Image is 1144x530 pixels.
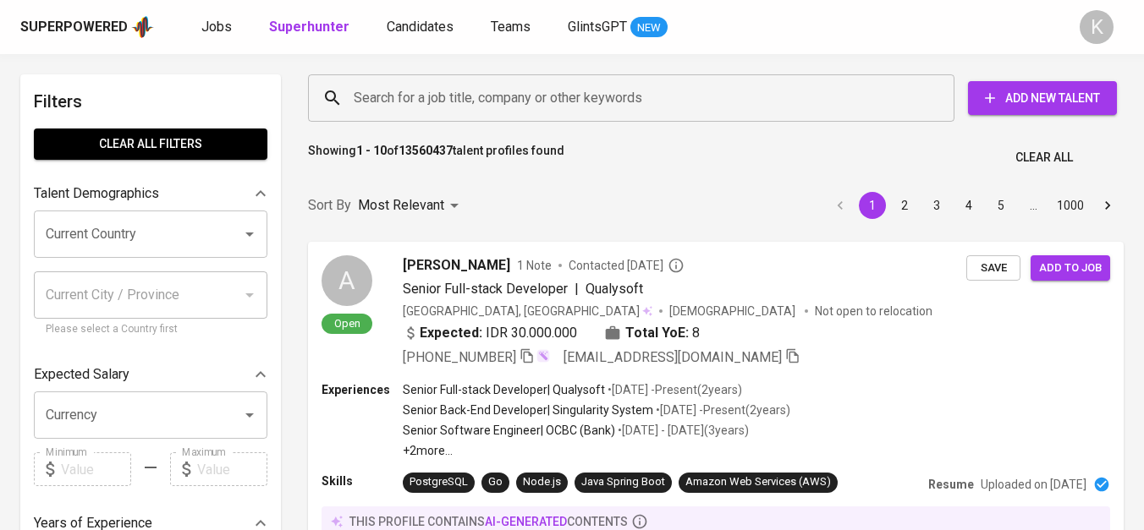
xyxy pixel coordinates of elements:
span: GlintsGPT [568,19,627,35]
span: 1 Note [517,257,552,274]
p: Skills [322,473,403,489]
button: Save [966,255,1020,281]
div: Expected Salary [34,358,267,391]
p: Showing of talent profiles found [308,142,564,173]
span: Senior Full-stack Developer [403,281,568,297]
button: page 1 [859,192,886,219]
button: Go to page 2 [891,192,918,219]
p: Please select a Country first [46,321,256,338]
input: Value [197,452,267,486]
img: app logo [131,14,154,40]
p: Uploaded on [DATE] [981,476,1086,493]
span: Clear All [1015,147,1073,168]
button: Go to page 5 [987,192,1015,219]
span: Jobs [201,19,232,35]
a: Candidates [387,17,457,38]
a: Superhunter [269,17,353,38]
span: Clear All filters [47,134,254,155]
div: K [1080,10,1114,44]
div: Amazon Web Services (AWS) [685,474,831,490]
svg: By Batam recruiter [668,257,685,274]
div: Superpowered [20,18,128,37]
p: • [DATE] - Present ( 2 years ) [605,381,742,398]
b: Expected: [420,323,482,343]
p: Senior Software Engineer | OCBC (Bank) [403,422,615,439]
span: AI-generated [485,515,567,528]
button: Add New Talent [968,81,1117,115]
button: Add to job [1031,255,1110,281]
span: NEW [630,19,668,36]
button: Open [238,403,261,427]
nav: pagination navigation [824,192,1124,219]
h6: Filters [34,88,267,115]
input: Value [61,452,131,486]
span: Open [327,316,367,331]
div: PostgreSQL [410,474,468,490]
span: | [575,279,579,299]
span: 8 [692,323,700,343]
b: Superhunter [269,19,349,35]
span: Teams [491,19,531,35]
span: Contacted [DATE] [569,257,685,274]
button: Open [238,222,261,246]
span: [DEMOGRAPHIC_DATA] [669,303,798,320]
span: [PERSON_NAME] [403,255,510,276]
a: Jobs [201,17,235,38]
p: Experiences [322,381,403,398]
p: Most Relevant [358,195,444,216]
span: Qualysoft [586,281,643,297]
p: this profile contains contents [349,513,628,530]
div: Go [488,474,503,490]
button: Clear All filters [34,128,267,160]
p: Expected Salary [34,364,129,385]
a: Superpoweredapp logo [20,14,154,40]
div: Node.js [523,474,561,490]
div: [GEOGRAPHIC_DATA], [GEOGRAPHIC_DATA] [403,303,652,320]
button: Go to page 3 [923,192,950,219]
button: Go to page 1000 [1052,192,1089,219]
div: Most Relevant [358,190,465,221]
span: [PHONE_NUMBER] [403,349,516,365]
div: Java Spring Boot [581,474,665,490]
a: Teams [491,17,534,38]
button: Go to next page [1094,192,1121,219]
p: • [DATE] - Present ( 2 years ) [653,402,790,418]
p: Talent Demographics [34,183,159,204]
div: IDR 30.000.000 [403,323,577,343]
span: Add New Talent [982,88,1103,109]
p: +2 more ... [403,442,790,459]
p: Resume [928,476,974,493]
p: Not open to relocation [815,303,932,320]
button: Go to page 4 [955,192,982,219]
button: Clear All [1009,142,1080,173]
a: GlintsGPT NEW [568,17,668,38]
img: magic_wand.svg [536,349,550,363]
b: 1 - 10 [356,144,387,157]
p: Sort By [308,195,351,216]
p: Senior Full-stack Developer | Qualysoft [403,381,605,398]
p: Senior Back-End Developer | Singularity System [403,402,653,418]
div: Talent Demographics [34,177,267,210]
span: Add to job [1039,259,1102,278]
span: Save [975,259,1012,278]
p: • [DATE] - [DATE] ( 3 years ) [615,422,749,439]
div: A [322,255,372,306]
b: 13560437 [399,144,453,157]
span: [EMAIL_ADDRESS][DOMAIN_NAME] [564,349,782,365]
span: Candidates [387,19,454,35]
b: Total YoE: [625,323,689,343]
div: … [1020,197,1047,214]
